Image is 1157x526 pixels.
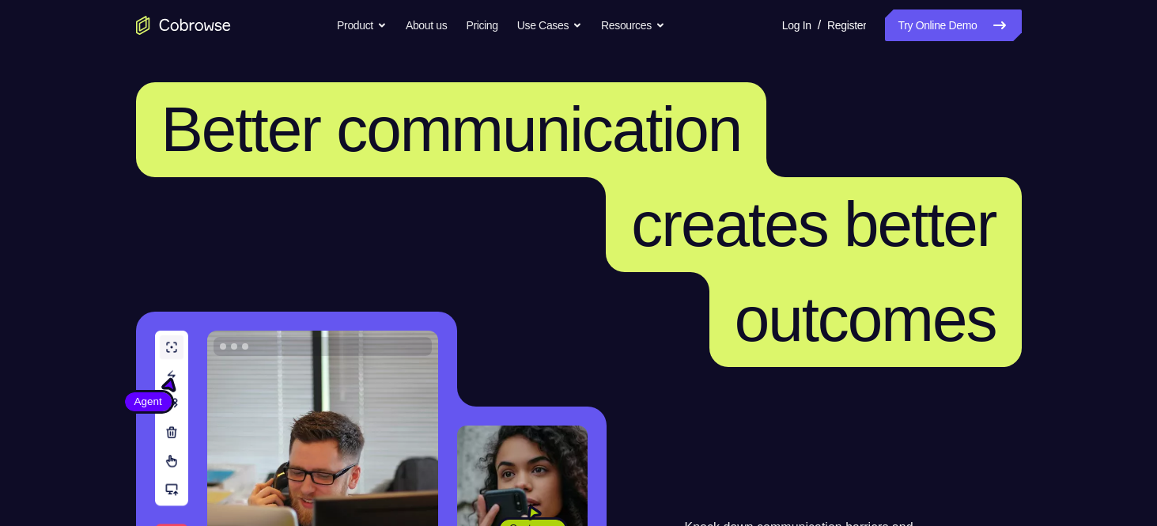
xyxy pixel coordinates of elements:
a: Go to the home page [136,16,231,35]
a: Log In [782,9,811,41]
span: outcomes [735,284,996,354]
a: About us [406,9,447,41]
span: creates better [631,189,996,259]
span: Better communication [161,94,742,165]
button: Use Cases [517,9,582,41]
a: Try Online Demo [885,9,1021,41]
span: Agent [125,394,172,410]
a: Register [827,9,866,41]
a: Pricing [466,9,497,41]
button: Product [337,9,387,41]
span: / [818,16,821,35]
button: Resources [601,9,665,41]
